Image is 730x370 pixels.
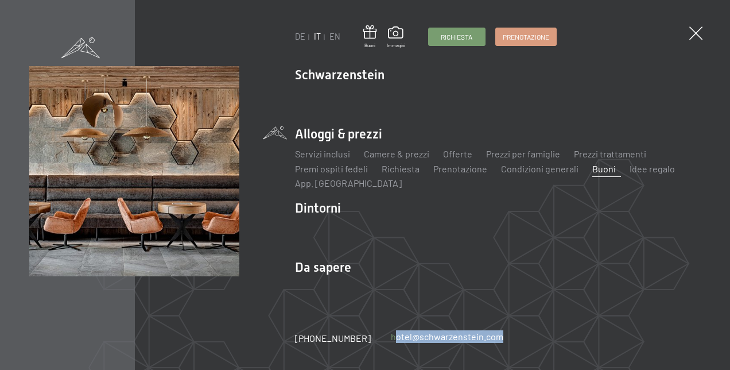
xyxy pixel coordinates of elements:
[295,163,368,174] a: Premi ospiti fedeli
[441,32,472,42] span: Richiesta
[314,32,321,41] a: IT
[363,25,376,49] a: Buoni
[429,28,485,45] a: Richiesta
[364,148,429,159] a: Camere & prezzi
[329,32,340,41] a: EN
[295,148,350,159] a: Servizi inclusi
[496,28,556,45] a: Prenotazione
[443,148,472,159] a: Offerte
[387,43,405,49] span: Immagini
[503,32,549,42] span: Prenotazione
[391,330,503,343] a: hotel@schwarzenstein.com
[29,66,239,276] img: [Translate to Italienisch:]
[382,163,420,174] a: Richiesta
[295,333,371,344] span: [PHONE_NUMBER]
[433,163,487,174] a: Prenotazione
[592,163,616,174] a: Buoni
[363,43,376,49] span: Buoni
[574,148,646,159] a: Prezzi trattamenti
[295,178,402,188] a: App. [GEOGRAPHIC_DATA]
[387,26,405,48] a: Immagini
[630,163,675,174] a: Idee regalo
[486,148,560,159] a: Prezzi per famiglie
[501,163,578,174] a: Condizioni generali
[295,332,371,345] a: [PHONE_NUMBER]
[295,32,305,41] a: DE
